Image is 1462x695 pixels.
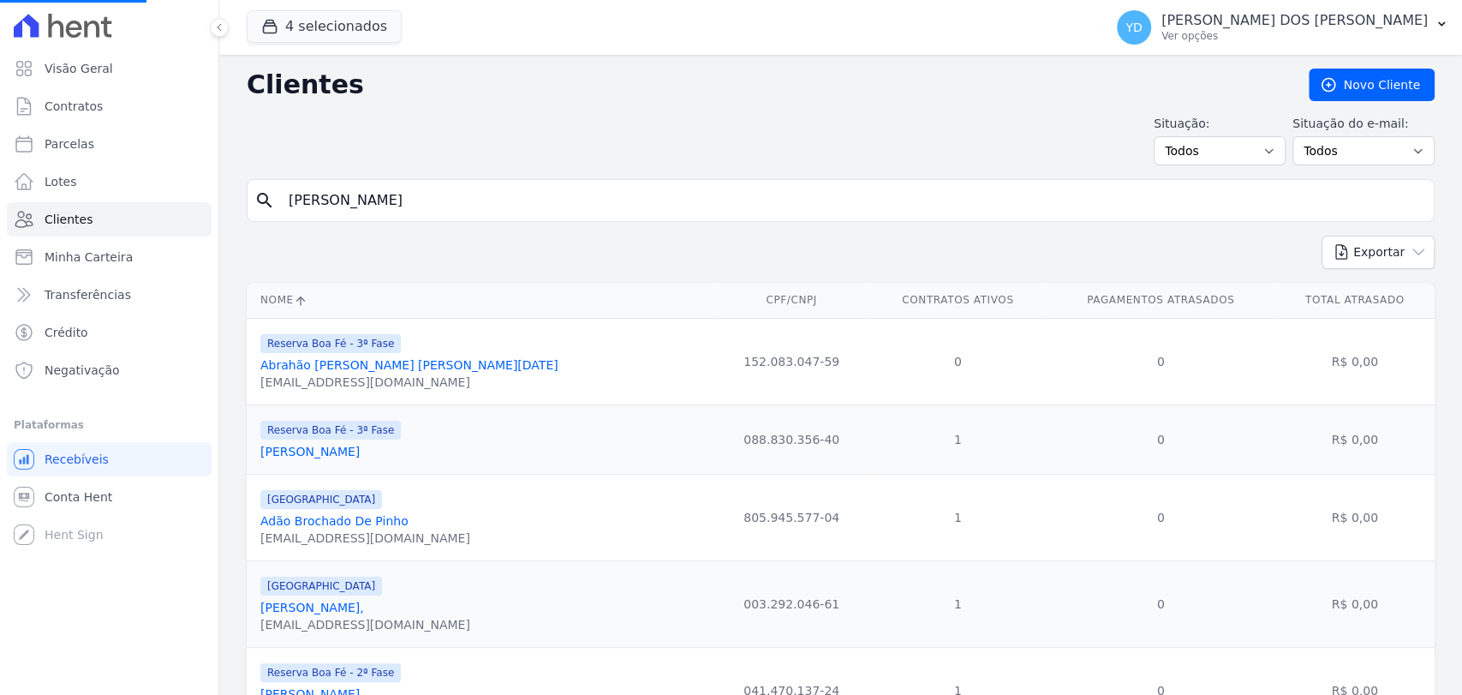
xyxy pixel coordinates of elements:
[1047,474,1274,560] td: 0
[260,616,470,633] div: [EMAIL_ADDRESS][DOMAIN_NAME]
[714,318,869,404] td: 152.083.047-59
[45,286,131,303] span: Transferências
[260,577,382,596] span: [GEOGRAPHIC_DATA]
[714,560,869,647] td: 003.292.046-61
[7,127,212,161] a: Parcelas
[869,404,1047,474] td: 1
[45,362,120,379] span: Negativação
[714,404,869,474] td: 088.830.356-40
[260,445,360,458] a: [PERSON_NAME]
[260,334,401,353] span: Reserva Boa Fé - 3ª Fase
[7,51,212,86] a: Visão Geral
[7,480,212,514] a: Conta Hent
[7,442,212,476] a: Recebíveis
[278,183,1427,218] input: Buscar por nome, CPF ou e-mail
[7,89,212,123] a: Contratos
[1161,29,1428,43] p: Ver opções
[7,202,212,237] a: Clientes
[260,601,364,614] a: [PERSON_NAME],
[247,10,402,43] button: 4 selecionados
[1322,236,1435,269] button: Exportar
[1161,12,1428,29] p: [PERSON_NAME] DOS [PERSON_NAME]
[7,165,212,199] a: Lotes
[45,60,113,77] span: Visão Geral
[45,135,94,153] span: Parcelas
[869,560,1047,647] td: 1
[260,663,401,682] span: Reserva Boa Fé - 2ª Fase
[869,318,1047,404] td: 0
[1274,404,1435,474] td: R$ 0,00
[869,474,1047,560] td: 1
[714,283,869,318] th: CPF/CNPJ
[260,374,558,391] div: [EMAIL_ADDRESS][DOMAIN_NAME]
[45,98,103,115] span: Contratos
[1047,404,1274,474] td: 0
[260,421,401,440] span: Reserva Boa Fé - 3ª Fase
[45,173,77,190] span: Lotes
[1047,560,1274,647] td: 0
[1103,3,1462,51] button: YD [PERSON_NAME] DOS [PERSON_NAME] Ver opções
[7,240,212,274] a: Minha Carteira
[7,353,212,387] a: Negativação
[247,283,714,318] th: Nome
[260,490,382,509] span: [GEOGRAPHIC_DATA]
[1274,283,1435,318] th: Total Atrasado
[1292,115,1435,133] label: Situação do e-mail:
[45,249,133,266] span: Minha Carteira
[45,211,92,228] span: Clientes
[14,415,205,435] div: Plataformas
[1154,115,1286,133] label: Situação:
[1125,21,1142,33] span: YD
[247,69,1281,100] h2: Clientes
[714,474,869,560] td: 805.945.577-04
[1274,560,1435,647] td: R$ 0,00
[1274,474,1435,560] td: R$ 0,00
[1274,318,1435,404] td: R$ 0,00
[1047,318,1274,404] td: 0
[7,278,212,312] a: Transferências
[254,190,275,211] i: search
[1309,69,1435,101] a: Novo Cliente
[869,283,1047,318] th: Contratos Ativos
[45,451,109,468] span: Recebíveis
[260,514,409,528] a: Adão Brochado De Pinho
[1047,283,1274,318] th: Pagamentos Atrasados
[7,315,212,350] a: Crédito
[45,324,88,341] span: Crédito
[260,358,558,372] a: Abrahão [PERSON_NAME] [PERSON_NAME][DATE]
[45,488,112,506] span: Conta Hent
[260,530,470,547] div: [EMAIL_ADDRESS][DOMAIN_NAME]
